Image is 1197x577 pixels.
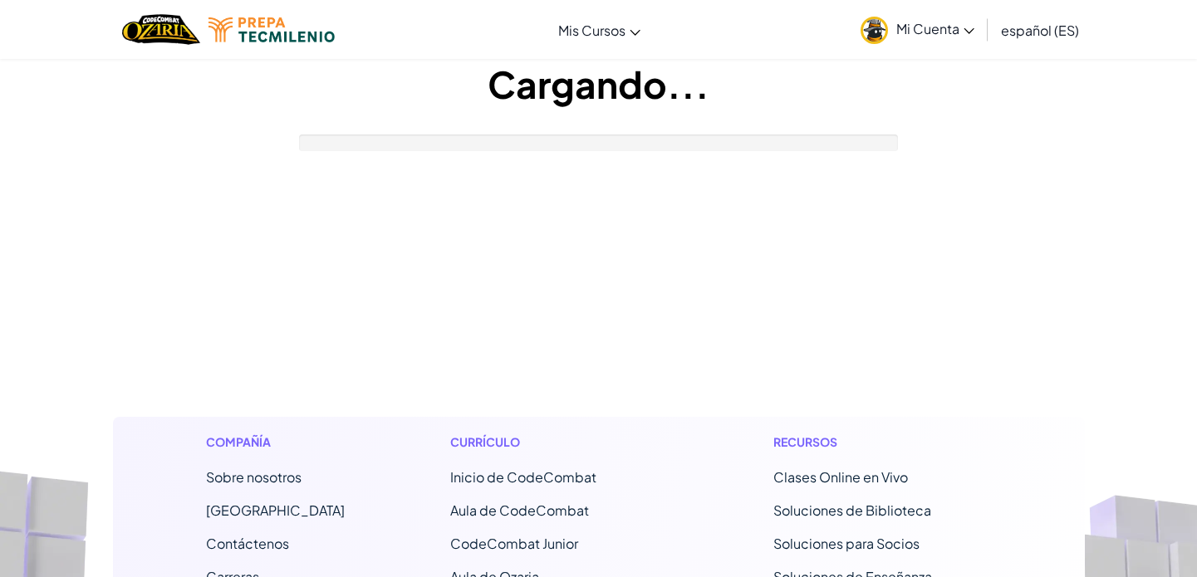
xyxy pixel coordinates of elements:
[206,535,289,552] span: Contáctenos
[206,501,345,519] a: [GEOGRAPHIC_DATA]
[206,468,302,486] a: Sobre nosotros
[206,433,345,451] h1: Compañía
[1001,22,1079,39] span: español (ES)
[993,7,1087,52] a: español (ES)
[550,7,649,52] a: Mis Cursos
[852,3,983,56] a: Mi Cuenta
[773,433,992,451] h1: Recursos
[450,468,596,486] span: Inicio de CodeCombat
[558,22,625,39] span: Mis Cursos
[450,535,578,552] a: CodeCombat Junior
[208,17,335,42] img: Tecmilenio logo
[773,535,920,552] a: Soluciones para Socios
[122,12,199,46] a: Ozaria by CodeCombat logo
[450,433,669,451] h1: Currículo
[773,501,931,519] a: Soluciones de Biblioteca
[861,17,888,44] img: avatar
[773,468,908,486] a: Clases Online en Vivo
[896,20,974,37] span: Mi Cuenta
[450,501,589,519] a: Aula de CodeCombat
[122,12,199,46] img: Home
